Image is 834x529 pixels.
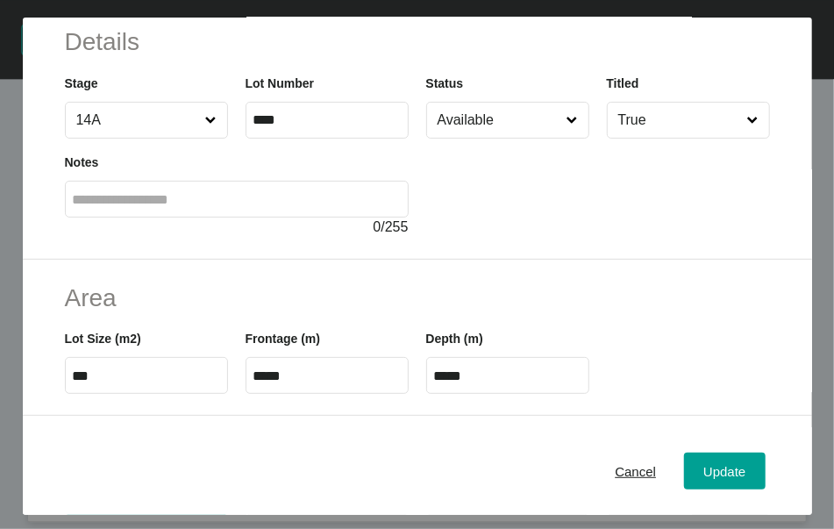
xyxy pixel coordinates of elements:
[426,332,483,346] label: Depth (m)
[246,332,321,346] label: Frontage (m)
[744,103,762,138] span: Close menu...
[373,219,381,234] span: 0
[563,103,581,138] span: Close menu...
[595,453,675,490] button: Cancel
[246,76,315,90] label: Lot Number
[65,76,98,90] label: Stage
[426,76,464,90] label: Status
[65,25,770,59] h2: Details
[615,103,745,138] input: True
[65,155,99,169] label: Notes
[73,103,203,138] input: 14A
[434,103,564,138] input: Available
[607,76,639,90] label: Titled
[684,453,765,490] button: Update
[65,281,770,315] h2: Area
[65,218,409,237] div: / 255
[615,463,656,478] span: Cancel
[703,463,745,478] span: Update
[65,332,141,346] label: Lot Size (m2)
[202,103,220,138] span: Close menu...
